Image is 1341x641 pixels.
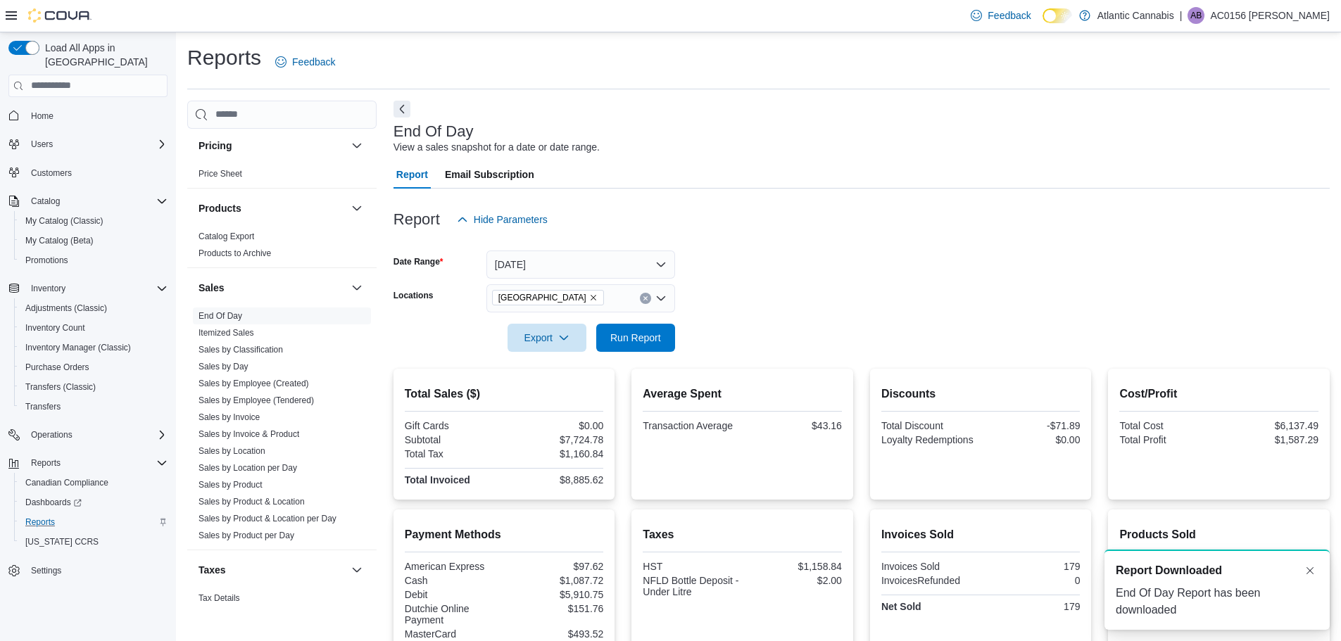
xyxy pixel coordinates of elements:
[3,425,173,445] button: Operations
[1116,562,1222,579] span: Report Downloaded
[25,136,58,153] button: Users
[31,283,65,294] span: Inventory
[451,205,553,234] button: Hide Parameters
[507,448,603,459] div: $1,160.84
[643,575,739,597] div: NFLD Bottle Deposit - Under Litre
[3,279,173,298] button: Inventory
[881,420,978,431] div: Total Discount
[25,401,61,412] span: Transfers
[187,228,377,267] div: Products
[25,165,77,182] a: Customers
[8,100,168,618] nav: Complex example
[507,420,603,431] div: $0.00
[199,563,346,577] button: Taxes
[394,211,440,228] h3: Report
[3,453,173,473] button: Reports
[31,139,53,150] span: Users
[199,345,283,355] a: Sales by Classification
[14,357,173,377] button: Purchase Orders
[25,255,68,266] span: Promotions
[1119,420,1216,431] div: Total Cost
[187,307,377,550] div: Sales
[25,108,59,125] a: Home
[507,575,603,586] div: $1,087.72
[199,395,314,406] span: Sales by Employee (Tendered)
[1119,526,1318,543] h2: Products Sold
[394,256,443,267] label: Date Range
[25,561,168,579] span: Settings
[643,561,739,572] div: HST
[199,609,258,621] span: Tax Exemptions
[199,361,248,372] span: Sales by Day
[20,252,168,269] span: Promotions
[31,196,60,207] span: Catalog
[20,359,168,376] span: Purchase Orders
[20,398,66,415] a: Transfers
[1180,7,1183,24] p: |
[20,494,168,511] span: Dashboards
[498,291,586,305] span: [GEOGRAPHIC_DATA]
[14,473,173,493] button: Canadian Compliance
[983,561,1080,572] div: 179
[199,231,254,241] a: Catalog Export
[394,140,600,155] div: View a sales snapshot for a date or date range.
[20,339,168,356] span: Inventory Manager (Classic)
[20,514,168,531] span: Reports
[31,565,61,576] span: Settings
[396,160,428,189] span: Report
[292,55,335,69] span: Feedback
[25,536,99,547] span: [US_STATE] CCRS
[14,493,173,512] a: Dashboards
[474,212,548,227] span: Hide Parameters
[187,590,377,629] div: Taxes
[881,526,1081,543] h2: Invoices Sold
[486,250,675,279] button: [DATE]
[3,106,173,126] button: Home
[199,328,254,338] a: Itemized Sales
[39,41,168,69] span: Load All Apps in [GEOGRAPHIC_DATA]
[405,386,604,402] h2: Total Sales ($)
[745,575,842,586] div: $2.00
[20,533,168,550] span: Washington CCRS
[610,331,661,345] span: Run Report
[405,628,501,640] div: MasterCard
[31,167,72,179] span: Customers
[14,377,173,397] button: Transfers (Classic)
[1222,434,1318,445] div: $1,587.29
[20,474,168,491] span: Canadian Compliance
[394,290,434,301] label: Locations
[643,420,739,431] div: Transaction Average
[1222,420,1318,431] div: $6,137.49
[25,193,168,210] span: Catalog
[20,359,95,376] a: Purchase Orders
[20,398,168,415] span: Transfers
[14,397,173,417] button: Transfers
[405,420,501,431] div: Gift Cards
[199,139,346,153] button: Pricing
[20,379,101,395] a: Transfers (Classic)
[643,526,842,543] h2: Taxes
[14,250,173,270] button: Promotions
[199,168,242,179] span: Price Sheet
[1188,7,1204,24] div: AC0156 Blackmore Jaimie
[507,589,603,600] div: $5,910.75
[881,561,978,572] div: Invoices Sold
[1190,7,1202,24] span: AB
[348,561,365,578] button: Taxes
[643,386,842,402] h2: Average Spent
[199,201,241,215] h3: Products
[199,344,283,355] span: Sales by Classification
[199,530,294,541] span: Sales by Product per Day
[199,563,226,577] h3: Taxes
[199,281,346,295] button: Sales
[988,8,1031,23] span: Feedback
[199,463,297,473] a: Sales by Location per Day
[14,512,173,532] button: Reports
[25,136,168,153] span: Users
[199,311,242,321] a: End Of Day
[199,480,263,490] a: Sales by Product
[187,44,261,72] h1: Reports
[199,412,260,423] span: Sales by Invoice
[983,601,1080,612] div: 179
[14,532,173,552] button: [US_STATE] CCRS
